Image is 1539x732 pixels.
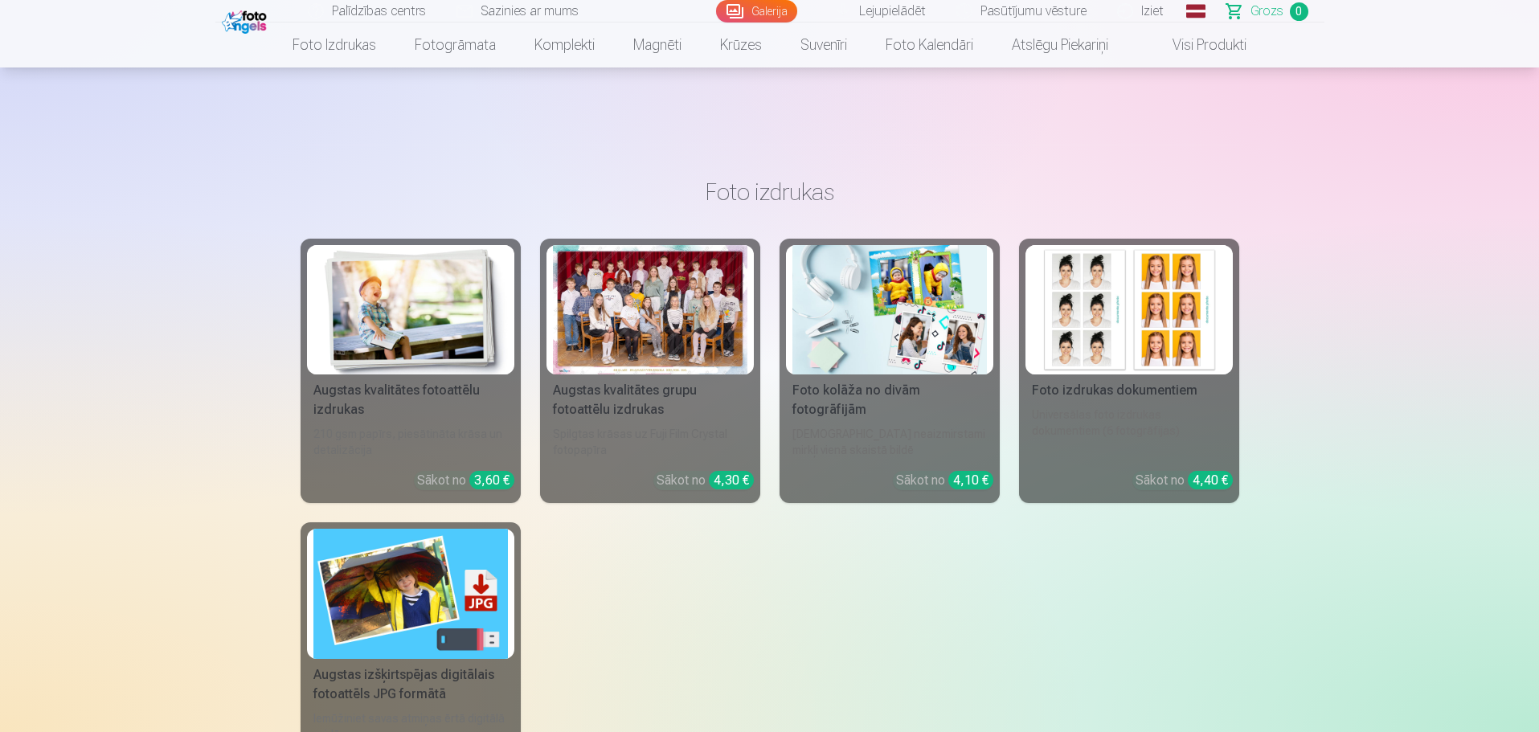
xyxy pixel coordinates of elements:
a: Foto kalendāri [866,22,993,67]
img: /fa1 [222,6,271,34]
img: Foto kolāža no divām fotogrāfijām [792,245,987,374]
a: Fotogrāmata [395,22,515,67]
h3: Foto izdrukas [313,178,1226,207]
div: 4,10 € [948,471,993,489]
div: 3,60 € [469,471,514,489]
a: Foto izdrukas [273,22,395,67]
div: Augstas izšķirtspējas digitālais fotoattēls JPG formātā [307,665,514,704]
img: Augstas izšķirtspējas digitālais fotoattēls JPG formātā [313,529,508,658]
div: Universālas foto izdrukas dokumentiem (6 fotogrāfijas) [1025,407,1233,458]
div: Augstas kvalitātes grupu fotoattēlu izdrukas [546,381,754,419]
a: Atslēgu piekariņi [993,22,1128,67]
span: Grozs [1250,2,1283,21]
span: 0 [1290,2,1308,21]
a: Magnēti [614,22,701,67]
div: 4,40 € [1188,471,1233,489]
div: Sākot no [657,471,754,490]
div: Sākot no [417,471,514,490]
div: 210 gsm papīrs, piesātināta krāsa un detalizācija [307,426,514,458]
a: Krūzes [701,22,781,67]
div: Sākot no [896,471,993,490]
div: [DEMOGRAPHIC_DATA] neaizmirstami mirkļi vienā skaistā bildē [786,426,993,458]
a: Augstas kvalitātes fotoattēlu izdrukasAugstas kvalitātes fotoattēlu izdrukas210 gsm papīrs, piesā... [301,239,521,503]
a: Visi produkti [1128,22,1266,67]
div: Foto izdrukas dokumentiem [1025,381,1233,400]
a: Foto kolāža no divām fotogrāfijāmFoto kolāža no divām fotogrāfijām[DEMOGRAPHIC_DATA] neaizmirstam... [780,239,1000,503]
a: Komplekti [515,22,614,67]
a: Augstas kvalitātes grupu fotoattēlu izdrukasSpilgtas krāsas uz Fuji Film Crystal fotopapīraSākot ... [540,239,760,503]
div: Foto kolāža no divām fotogrāfijām [786,381,993,419]
div: Spilgtas krāsas uz Fuji Film Crystal fotopapīra [546,426,754,458]
a: Foto izdrukas dokumentiemFoto izdrukas dokumentiemUniversālas foto izdrukas dokumentiem (6 fotogr... [1019,239,1239,503]
img: Foto izdrukas dokumentiem [1032,245,1226,374]
div: Augstas kvalitātes fotoattēlu izdrukas [307,381,514,419]
img: Augstas kvalitātes fotoattēlu izdrukas [313,245,508,374]
div: 4,30 € [709,471,754,489]
div: Sākot no [1136,471,1233,490]
a: Suvenīri [781,22,866,67]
